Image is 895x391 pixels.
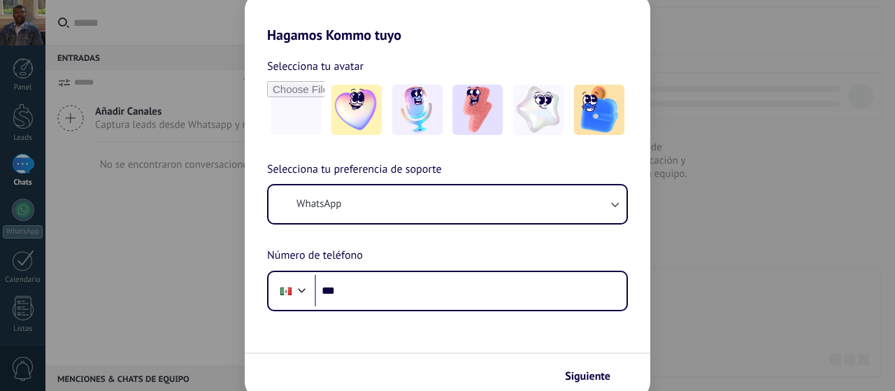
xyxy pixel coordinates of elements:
button: WhatsApp [268,185,626,223]
img: -5.jpeg [574,85,624,135]
img: -3.jpeg [452,85,503,135]
img: -4.jpeg [513,85,564,135]
img: -2.jpeg [392,85,443,135]
span: Número de teléfono [267,247,363,265]
button: Siguiente [559,364,629,388]
span: Siguiente [565,371,610,381]
span: Selecciona tu preferencia de soporte [267,161,442,179]
span: Selecciona tu avatar [267,57,364,76]
span: WhatsApp [296,197,341,211]
div: Mexico: + 52 [273,276,299,306]
img: -1.jpeg [331,85,382,135]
